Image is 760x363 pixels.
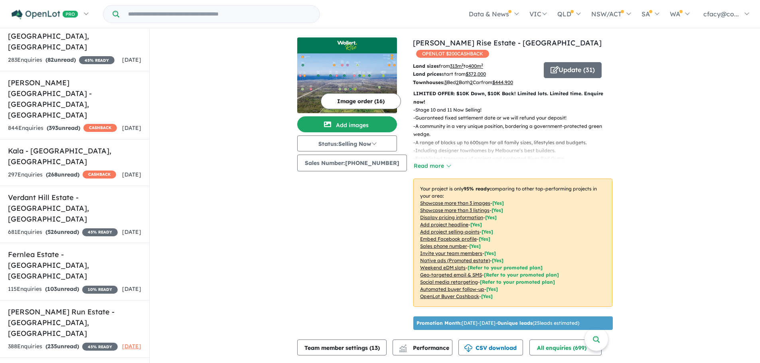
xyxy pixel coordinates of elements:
button: Performance [393,339,452,355]
div: 844 Enquir ies [8,124,117,133]
u: Embed Facebook profile [420,236,477,242]
div: 681 Enquir ies [8,228,118,237]
b: 95 % ready [464,186,490,192]
u: 313 m [450,63,464,69]
strong: ( unread) [45,285,79,292]
u: OpenLot Buyer Cashback [420,293,479,299]
p: Your project is only comparing to other top-performing projects in your area: - - - - - - - - - -... [413,179,612,307]
span: 103 [47,285,57,292]
span: [ Yes ] [492,200,504,206]
h5: [GEOGRAPHIC_DATA] - [GEOGRAPHIC_DATA] , [GEOGRAPHIC_DATA] [8,20,141,52]
strong: ( unread) [46,171,79,178]
img: bar-chart.svg [399,347,407,352]
img: Openlot PRO Logo White [12,10,78,20]
p: - A range of blocks up to 600sqm for all family sizes, lifestyles and budgets. [413,139,619,147]
p: - Including designer townhomes by Melbourne’s best builders. [413,147,619,155]
sup: 2 [481,63,483,67]
span: 235 [47,343,57,350]
p: start from [413,70,538,78]
span: [DATE] [122,285,141,292]
u: Automated buyer follow-up [420,286,484,292]
button: Add images [297,116,397,132]
span: [Refer to your promoted plan] [480,279,555,285]
button: Image order (16) [321,93,401,109]
u: Sales phone number [420,243,467,249]
u: Add project headline [420,222,468,228]
b: Land prices [413,71,442,77]
button: Read more [413,161,451,171]
u: 2 [470,79,473,85]
u: Showcase more than 3 listings [420,207,490,213]
u: Social media retargeting [420,279,478,285]
b: Townhouses: [413,79,444,85]
u: Invite your team members [420,250,482,256]
span: [Refer to your promoted plan] [468,265,543,271]
span: 268 [48,171,57,178]
div: 297 Enquir ies [8,170,116,180]
span: [ Yes ] [484,250,496,256]
div: 283 Enquir ies [8,55,114,65]
p: LIMITED OFFER: $10K Down, $10K Back! Limited lots. Limited time. Enquire now! [413,90,612,106]
img: Wollert Rise Estate - Wollert Logo [300,41,394,50]
span: [DATE] [122,228,141,235]
span: [ Yes ] [469,243,481,249]
p: [DATE] - [DATE] - ( 25 leads estimated) [417,320,579,327]
div: 388 Enquir ies [8,342,118,351]
strong: ( unread) [47,124,80,131]
p: from [413,62,538,70]
span: 82 [47,56,54,63]
span: 526 [47,228,57,235]
u: Geo-targeted email & SMS [420,272,482,278]
span: [ Yes ] [492,207,503,213]
u: 2 [456,79,459,85]
span: [DATE] [122,56,141,63]
img: download icon [464,344,472,352]
p: - Established treescape of ancient and protected River Red Gums. [413,155,619,163]
span: [ Yes ] [470,222,482,228]
button: CSV download [458,339,523,355]
span: 45 % READY [82,228,118,236]
span: cfacy@co... [703,10,739,18]
u: Weekend eDM slots [420,265,466,271]
input: Try estate name, suburb, builder or developer [121,6,318,23]
img: line-chart.svg [399,344,407,349]
span: 45 % READY [79,56,114,64]
u: Showcase more than 3 images [420,200,490,206]
span: OPENLOT $ 200 CASHBACK [416,50,489,58]
button: Team member settings (13) [297,339,387,355]
p: - Stage 10 and 11 Now Selling! [413,106,619,114]
img: Wollert Rise Estate - Wollert [297,53,397,113]
button: Update (31) [544,62,602,78]
span: [ Yes ] [479,236,490,242]
p: - Guaranteed fixed settlement date or we will refund your deposit! [413,114,619,122]
span: CASHBACK [83,124,117,132]
span: [Yes] [481,293,493,299]
b: 0 unique leads [497,320,533,326]
u: Display pricing information [420,214,483,220]
u: Native ads (Promoted estate) [420,257,490,263]
div: 115 Enquir ies [8,285,118,294]
a: [PERSON_NAME] Rise Estate - [GEOGRAPHIC_DATA] [413,38,602,47]
span: 393 [49,124,58,131]
u: 400 m [468,63,483,69]
span: [Refer to your promoted plan] [484,272,559,278]
b: Land sizes [413,63,439,69]
h5: [PERSON_NAME] Run Estate - [GEOGRAPHIC_DATA] , [GEOGRAPHIC_DATA] [8,306,141,339]
span: [ Yes ] [482,229,493,235]
span: 13 [371,344,378,351]
button: Sales Number:[PHONE_NUMBER] [297,155,407,171]
button: Status:Selling Now [297,135,397,151]
strong: ( unread) [45,343,79,350]
strong: ( unread) [45,228,79,235]
p: Bed Bath Car from [413,78,538,86]
u: $ 444,900 [492,79,513,85]
button: All enquiries (699) [529,339,602,355]
span: [ Yes ] [485,214,497,220]
h5: [PERSON_NAME][GEOGRAPHIC_DATA] - [GEOGRAPHIC_DATA] , [GEOGRAPHIC_DATA] [8,77,141,120]
sup: 2 [462,63,464,67]
b: Promotion Month: [417,320,462,326]
u: 3 [444,79,447,85]
u: Add project selling-points [420,229,480,235]
h5: Verdant Hill Estate - [GEOGRAPHIC_DATA] , [GEOGRAPHIC_DATA] [8,192,141,224]
u: $ 372,000 [466,71,486,77]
